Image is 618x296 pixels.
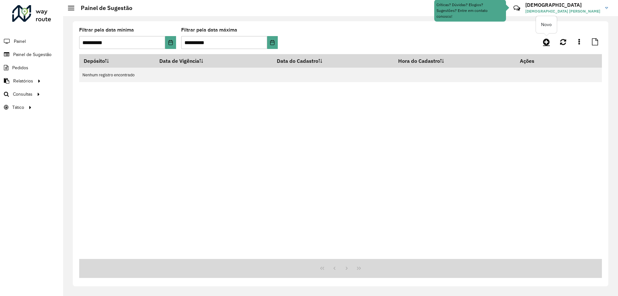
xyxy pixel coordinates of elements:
[79,68,602,82] td: Nenhum registro encontrado
[394,54,516,68] th: Hora do Cadastro
[536,16,557,33] div: Novo
[525,8,600,14] span: [DEMOGRAPHIC_DATA] [PERSON_NAME]
[12,64,28,71] span: Pedidos
[510,1,524,15] a: Contato Rápido
[525,2,600,8] h3: [DEMOGRAPHIC_DATA]
[79,54,155,68] th: Depósito
[79,26,134,34] label: Filtrar pela data mínima
[515,54,554,68] th: Ações
[74,5,132,12] h2: Painel de Sugestão
[14,38,26,45] span: Painel
[267,36,278,49] button: Choose Date
[13,51,51,58] span: Painel de Sugestão
[273,54,394,68] th: Data do Cadastro
[181,26,237,34] label: Filtrar pela data máxima
[155,54,273,68] th: Data de Vigência
[13,91,33,98] span: Consultas
[13,78,33,84] span: Relatórios
[12,104,24,111] span: Tático
[165,36,176,49] button: Choose Date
